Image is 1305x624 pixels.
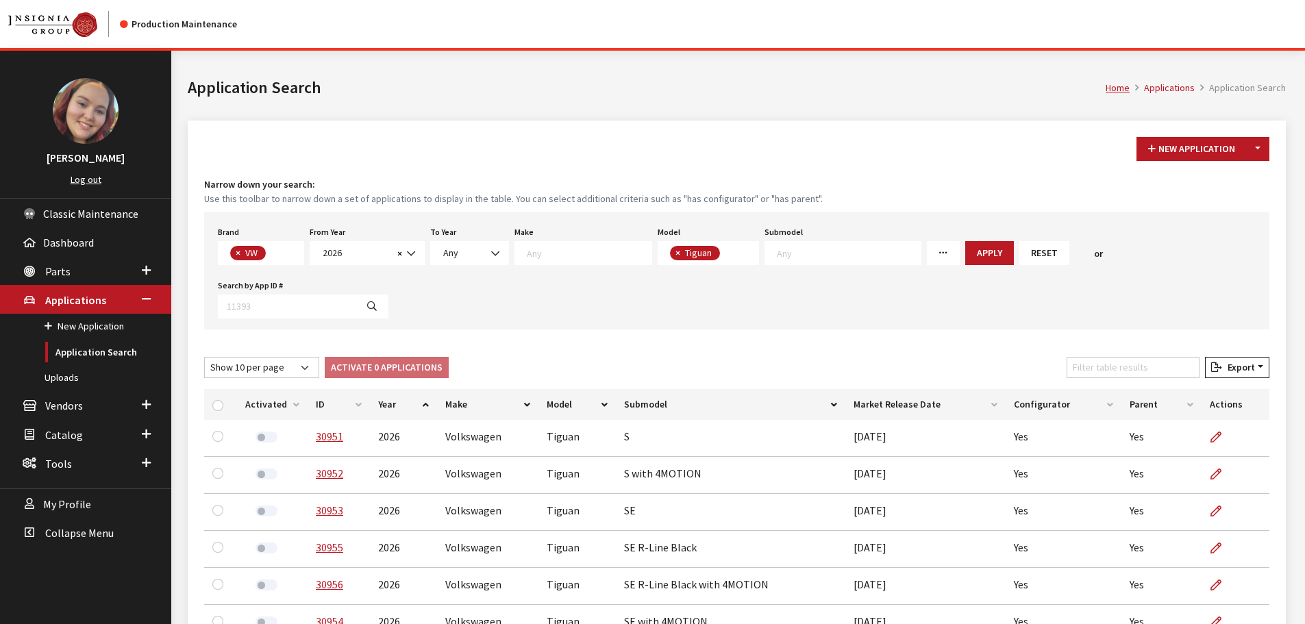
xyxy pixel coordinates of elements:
span: 2026 [310,241,425,265]
span: Classic Maintenance [43,207,138,221]
td: Volkswagen [437,568,538,605]
span: Parts [45,264,71,278]
li: Application Search [1195,81,1286,95]
span: Any [443,247,458,259]
td: [DATE] [845,457,1006,494]
label: Activate Application [256,469,277,479]
td: Yes [1006,420,1121,457]
span: × [675,247,680,259]
td: Yes [1121,568,1202,605]
h3: [PERSON_NAME] [14,149,158,166]
a: Edit Application [1210,531,1233,565]
th: Year: activate to sort column ascending [370,389,436,420]
th: Make: activate to sort column ascending [437,389,538,420]
label: Activate Application [256,579,277,590]
td: Tiguan [538,568,616,605]
span: Applications [45,293,106,307]
a: 30955 [316,540,343,554]
td: Tiguan [538,420,616,457]
td: S with 4MOTION [616,457,845,494]
button: Export [1205,357,1269,378]
th: Model: activate to sort column ascending [538,389,616,420]
a: Home [1106,82,1130,94]
td: Volkswagen [437,457,538,494]
a: Edit Application [1210,568,1233,602]
label: Activate Application [256,506,277,516]
span: VW [244,247,261,259]
textarea: Search [723,248,731,260]
td: Yes [1121,420,1202,457]
td: 2026 [370,457,436,494]
label: Search by App ID # [218,279,283,292]
span: or [1094,247,1103,261]
span: Any [439,246,500,260]
span: My Profile [43,497,91,511]
td: S [616,420,845,457]
td: Yes [1006,494,1121,531]
td: Volkswagen [437,494,538,531]
a: 30951 [316,429,343,443]
td: Volkswagen [437,420,538,457]
td: SE [616,494,845,531]
label: Brand [218,226,239,238]
td: [DATE] [845,531,1006,568]
textarea: Search [527,247,651,259]
td: SE R-Line Black [616,531,845,568]
td: 2026 [370,531,436,568]
td: Yes [1006,568,1121,605]
label: Model [658,226,680,238]
img: Catalog Maintenance [8,12,97,37]
span: × [236,247,240,259]
td: Tiguan [538,494,616,531]
span: Collapse Menu [45,526,114,540]
button: New Application [1136,137,1247,161]
a: Insignia Group logo [8,11,120,37]
td: Tiguan [538,457,616,494]
span: Tiguan [684,247,715,259]
li: VW [230,246,266,260]
a: 30956 [316,577,343,591]
td: Yes [1121,457,1202,494]
td: Yes [1121,531,1202,568]
th: Market Release Date: activate to sort column ascending [845,389,1006,420]
small: Use this toolbar to narrow down a set of applications to display in the table. You can select add... [204,192,1269,206]
th: Activated: activate to sort column ascending [237,389,308,420]
td: 2026 [370,568,436,605]
a: 30952 [316,466,343,480]
td: [DATE] [845,568,1006,605]
th: ID: activate to sort column ascending [308,389,370,420]
button: Reset [1019,241,1069,265]
td: [DATE] [845,420,1006,457]
img: Cheyenne Dorton [53,78,119,144]
label: From Year [310,226,345,238]
span: Export [1222,361,1255,373]
button: Apply [965,241,1014,265]
button: Remove all items [393,246,402,262]
li: Applications [1130,81,1195,95]
h4: Narrow down your search: [204,177,1269,192]
button: Remove item [670,246,684,260]
button: Remove item [230,246,244,260]
span: × [397,247,402,260]
th: Actions [1202,389,1269,420]
td: Tiguan [538,531,616,568]
a: 30953 [316,503,343,517]
span: 2026 [319,246,393,260]
th: Parent: activate to sort column ascending [1121,389,1202,420]
input: Filter table results [1067,357,1200,378]
td: Yes [1006,457,1121,494]
a: Edit Application [1210,457,1233,491]
td: Yes [1121,494,1202,531]
div: Production Maintenance [120,17,237,32]
label: Activate Application [256,432,277,442]
td: Volkswagen [437,531,538,568]
th: Submodel: activate to sort column ascending [616,389,845,420]
span: Catalog [45,428,83,442]
span: Tools [45,457,72,471]
span: Any [430,241,509,265]
input: 11393 [218,295,356,319]
textarea: Search [269,248,277,260]
label: Activate Application [256,542,277,553]
a: Edit Application [1210,494,1233,528]
a: Log out [71,173,101,186]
